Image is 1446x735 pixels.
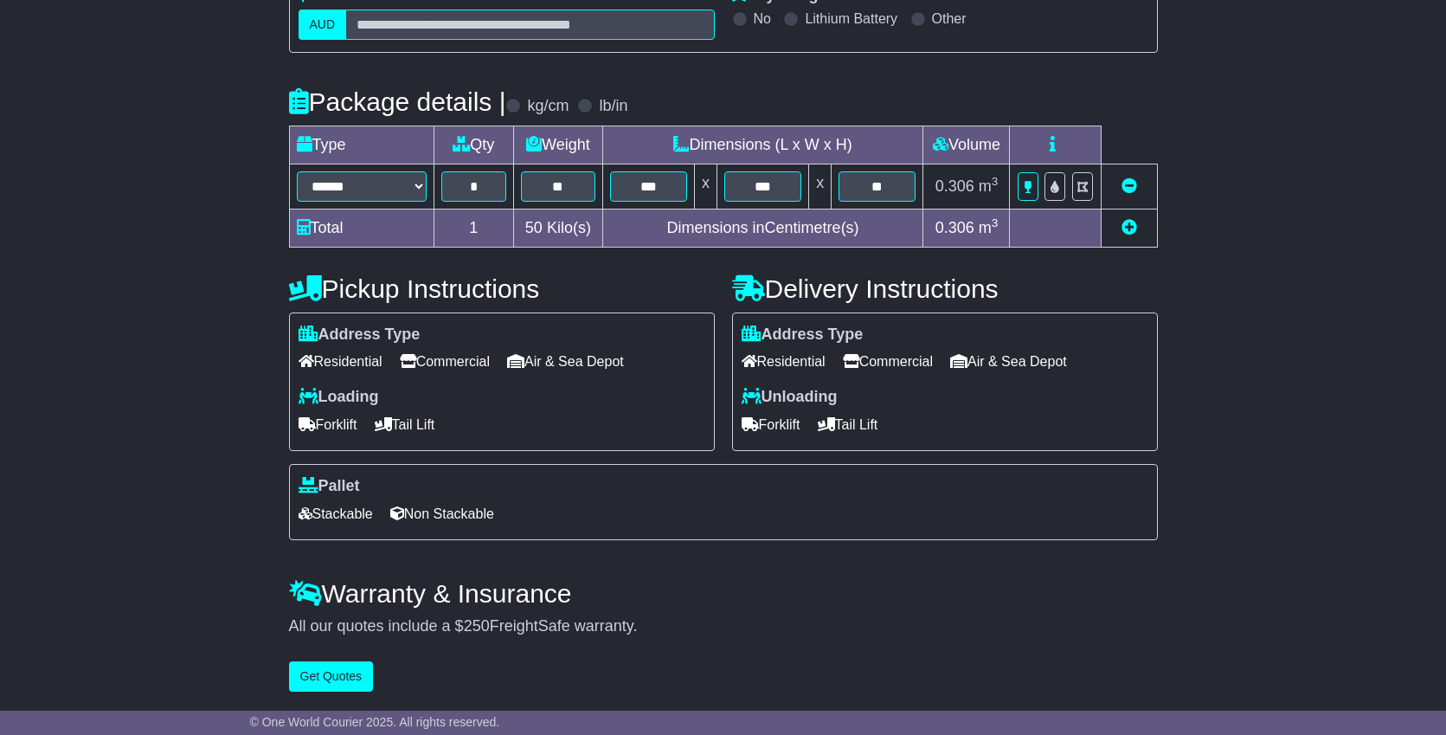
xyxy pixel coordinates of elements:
span: Commercial [843,348,933,375]
a: Remove this item [1121,177,1137,195]
h4: Pickup Instructions [289,274,715,303]
h4: Package details | [289,87,506,116]
h4: Warranty & Insurance [289,579,1158,608]
td: x [694,164,717,209]
label: AUD [299,10,347,40]
td: x [809,164,832,209]
span: 50 [525,219,543,236]
td: 1 [434,209,514,247]
span: 0.306 [935,219,974,236]
span: 0.306 [935,177,974,195]
a: Add new item [1121,219,1137,236]
td: Volume [923,126,1010,164]
sup: 3 [992,175,999,188]
label: Other [932,10,967,27]
button: Get Quotes [289,661,374,692]
span: m [979,219,999,236]
span: Residential [299,348,382,375]
label: Loading [299,388,379,407]
span: Stackable [299,500,373,527]
td: Qty [434,126,514,164]
div: All our quotes include a $ FreightSafe warranty. [289,617,1158,636]
label: No [754,10,771,27]
td: Weight [514,126,603,164]
span: Forklift [299,411,357,438]
label: Address Type [742,326,864,345]
span: Tail Lift [818,411,878,438]
td: Kilo(s) [514,209,603,247]
span: © One World Courier 2025. All rights reserved. [250,715,500,729]
td: Dimensions in Centimetre(s) [602,209,923,247]
span: Air & Sea Depot [507,348,624,375]
label: Unloading [742,388,838,407]
label: lb/in [599,97,627,116]
label: Lithium Battery [805,10,897,27]
td: Dimensions (L x W x H) [602,126,923,164]
span: Commercial [400,348,490,375]
td: Type [289,126,434,164]
span: Forklift [742,411,800,438]
h4: Delivery Instructions [732,274,1158,303]
span: Air & Sea Depot [950,348,1067,375]
sup: 3 [992,216,999,229]
label: Pallet [299,477,360,496]
label: Address Type [299,326,421,345]
span: Tail Lift [375,411,435,438]
span: 250 [464,617,490,635]
label: kg/cm [527,97,569,116]
span: Non Stackable [390,500,494,527]
span: Residential [742,348,826,375]
td: Total [289,209,434,247]
span: m [979,177,999,195]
